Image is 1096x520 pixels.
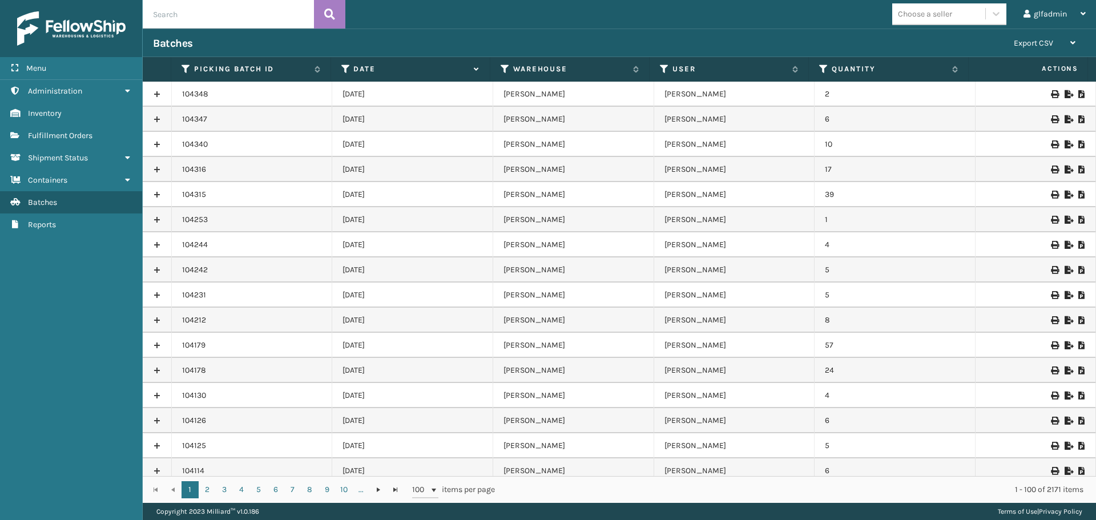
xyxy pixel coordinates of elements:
td: 104130 [172,383,333,408]
i: Print Picklist [1078,316,1085,324]
i: Print Picklist [1078,341,1085,349]
div: Choose a seller [898,8,952,20]
td: [PERSON_NAME] [493,207,654,232]
td: 5 [815,433,976,458]
td: 39 [815,182,976,207]
td: [PERSON_NAME] [493,358,654,383]
td: [DATE] [332,433,493,458]
td: 10 [815,132,976,157]
span: 100 [412,484,429,495]
i: Print Picklist Labels [1051,467,1058,475]
i: Export to .xls [1065,392,1071,400]
i: Print Picklist [1078,442,1085,450]
td: 104340 [172,132,333,157]
span: Shipment Status [28,153,88,163]
a: Go to the next page [370,481,387,498]
label: Date [353,64,468,74]
td: [PERSON_NAME] [493,132,654,157]
i: Export to .xls [1065,341,1071,349]
label: User [672,64,787,74]
td: 104179 [172,333,333,358]
i: Print Picklist Labels [1051,392,1058,400]
span: Menu [26,63,46,73]
span: Inventory [28,108,62,118]
i: Print Picklist Labels [1051,316,1058,324]
label: Warehouse [513,64,627,74]
a: 8 [301,481,319,498]
i: Print Picklist [1078,417,1085,425]
i: Print Picklist [1078,216,1085,224]
div: 1 - 100 of 2171 items [511,484,1083,495]
td: [PERSON_NAME] [654,408,815,433]
label: Quantity [832,64,946,74]
i: Print Picklist [1078,115,1085,123]
td: [DATE] [332,308,493,333]
td: [DATE] [332,257,493,283]
a: 2 [199,481,216,498]
a: 9 [319,481,336,498]
i: Print Picklist [1078,366,1085,374]
i: Export to .xls [1065,366,1071,374]
i: Print Picklist [1078,191,1085,199]
td: [DATE] [332,232,493,257]
td: 104315 [172,182,333,207]
span: Go to the last page [391,485,400,494]
i: Print Picklist Labels [1051,166,1058,174]
td: [PERSON_NAME] [654,207,815,232]
a: 10 [336,481,353,498]
td: [PERSON_NAME] [493,383,654,408]
td: [DATE] [332,283,493,308]
td: [PERSON_NAME] [493,257,654,283]
td: [DATE] [332,358,493,383]
td: 57 [815,333,976,358]
td: 6 [815,107,976,132]
span: Export CSV [1014,38,1053,48]
i: Export to .xls [1065,216,1071,224]
i: Print Picklist Labels [1051,442,1058,450]
td: 6 [815,408,976,433]
td: 104231 [172,283,333,308]
td: 104114 [172,458,333,483]
i: Print Picklist Labels [1051,266,1058,274]
td: [PERSON_NAME] [654,232,815,257]
td: 104348 [172,82,333,107]
td: 2 [815,82,976,107]
td: [PERSON_NAME] [654,333,815,358]
i: Print Picklist Labels [1051,216,1058,224]
i: Print Picklist [1078,166,1085,174]
span: Actions [972,59,1085,78]
span: Administration [28,86,82,96]
td: [PERSON_NAME] [654,308,815,333]
td: [DATE] [332,383,493,408]
td: [PERSON_NAME] [493,283,654,308]
i: Print Picklist Labels [1051,115,1058,123]
i: Print Picklist Labels [1051,291,1058,299]
td: [PERSON_NAME] [654,157,815,182]
a: Privacy Policy [1039,507,1082,515]
td: 24 [815,358,976,383]
td: [PERSON_NAME] [654,283,815,308]
i: Export to .xls [1065,241,1071,249]
td: 8 [815,308,976,333]
i: Export to .xls [1065,417,1071,425]
i: Print Picklist Labels [1051,241,1058,249]
h3: Batches [153,37,193,50]
td: [PERSON_NAME] [654,383,815,408]
td: 5 [815,257,976,283]
i: Export to .xls [1065,467,1071,475]
td: 5 [815,283,976,308]
span: Fulfillment Orders [28,131,92,140]
i: Print Picklist [1078,266,1085,274]
i: Print Picklist [1078,90,1085,98]
div: | [998,503,1082,520]
a: 1 [182,481,199,498]
td: 4 [815,383,976,408]
i: Export to .xls [1065,115,1071,123]
td: 17 [815,157,976,182]
a: 7 [284,481,301,498]
td: [DATE] [332,157,493,182]
td: [DATE] [332,132,493,157]
td: [PERSON_NAME] [654,82,815,107]
a: 3 [216,481,233,498]
i: Export to .xls [1065,191,1071,199]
